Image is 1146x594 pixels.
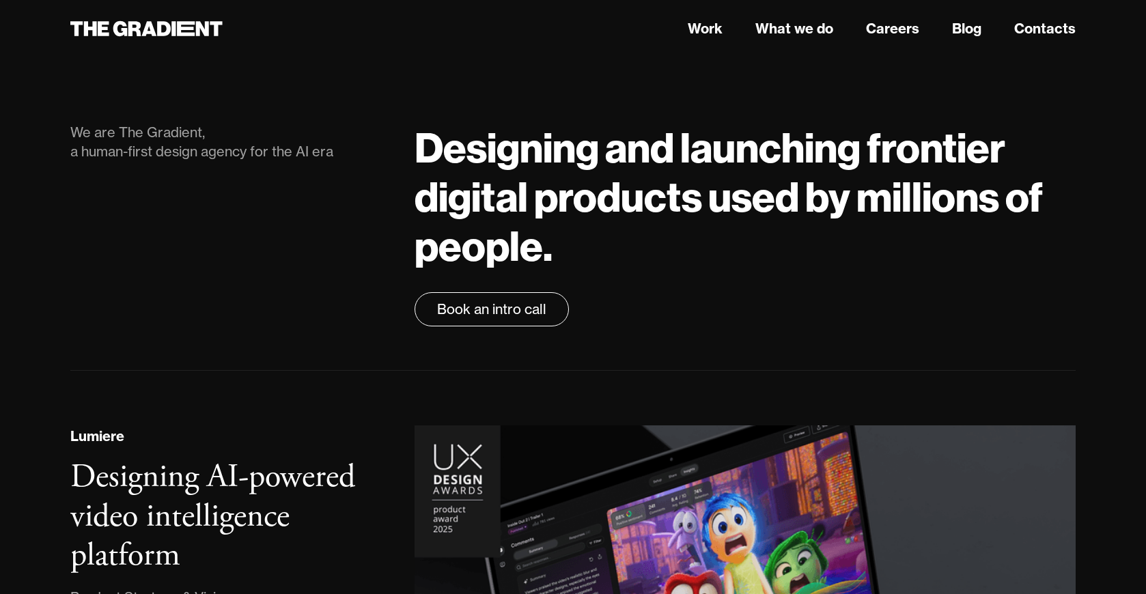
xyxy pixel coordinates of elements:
[1014,18,1076,39] a: Contacts
[755,18,833,39] a: What we do
[415,292,569,326] a: Book an intro call
[952,18,981,39] a: Blog
[70,426,124,447] div: Lumiere
[70,123,387,161] div: We are The Gradient, a human-first design agency for the AI era
[70,456,355,576] h3: Designing AI-powered video intelligence platform
[866,18,919,39] a: Careers
[415,123,1076,270] h1: Designing and launching frontier digital products used by millions of people.
[688,18,723,39] a: Work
